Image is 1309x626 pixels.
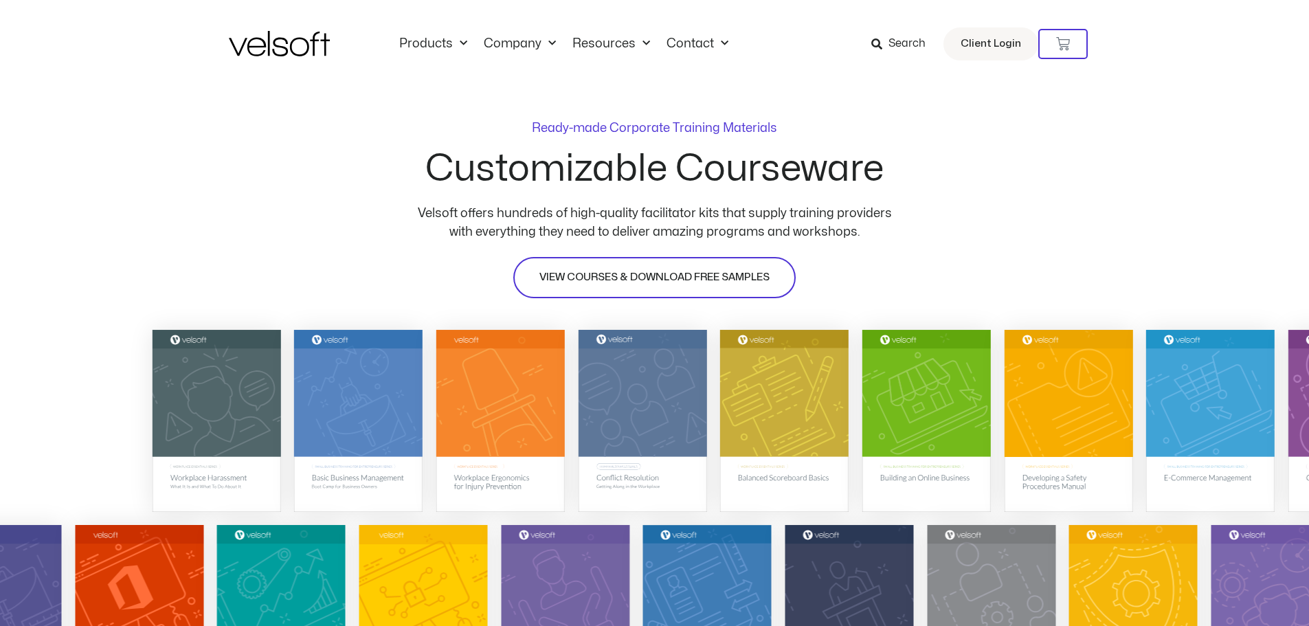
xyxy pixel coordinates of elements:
a: ContactMenu Toggle [658,36,737,52]
p: Velsoft offers hundreds of high-quality facilitator kits that supply training providers with ever... [407,204,902,241]
a: CompanyMenu Toggle [476,36,564,52]
img: Velsoft Training Materials [229,31,330,56]
a: ResourcesMenu Toggle [564,36,658,52]
a: Client Login [943,27,1038,60]
h2: Customizable Courseware [425,150,884,188]
span: Client Login [961,35,1021,53]
a: VIEW COURSES & DOWNLOAD FREE SAMPLES [513,257,796,298]
nav: Menu [391,36,737,52]
a: Search [871,32,935,56]
a: ProductsMenu Toggle [391,36,476,52]
p: Ready-made Corporate Training Materials [532,122,777,135]
span: VIEW COURSES & DOWNLOAD FREE SAMPLES [539,269,770,286]
span: Search [888,35,926,53]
